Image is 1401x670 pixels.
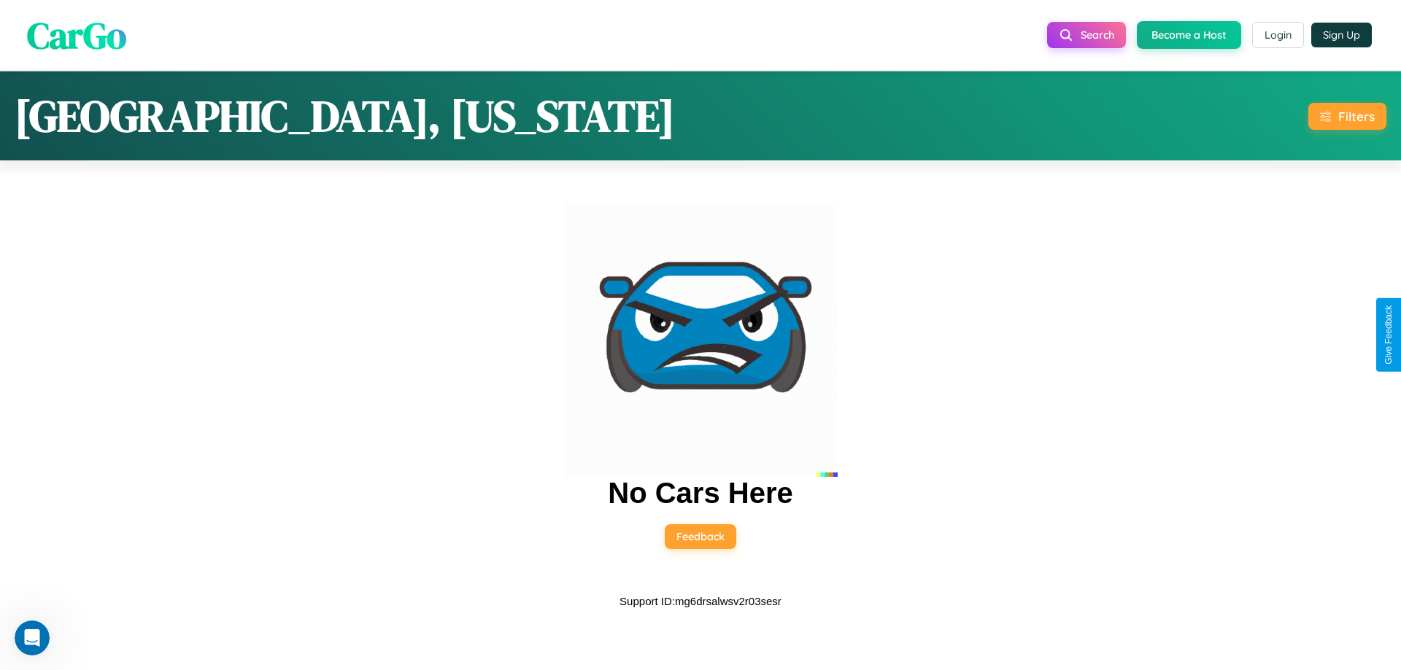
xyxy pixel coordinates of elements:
h2: No Cars Here [608,477,792,510]
img: car [563,203,838,477]
div: Give Feedback [1383,305,1394,365]
button: Feedback [665,524,736,549]
span: Search [1081,28,1114,42]
button: Sign Up [1311,23,1372,47]
button: Login [1252,22,1304,48]
p: Support ID: mg6drsalwsv2r03sesr [620,591,781,611]
button: Become a Host [1137,21,1241,49]
h1: [GEOGRAPHIC_DATA], [US_STATE] [15,86,675,146]
button: Filters [1308,103,1386,130]
div: Filters [1338,109,1375,124]
span: CarGo [27,9,126,60]
button: Search [1047,22,1126,48]
iframe: Intercom live chat [15,620,50,655]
